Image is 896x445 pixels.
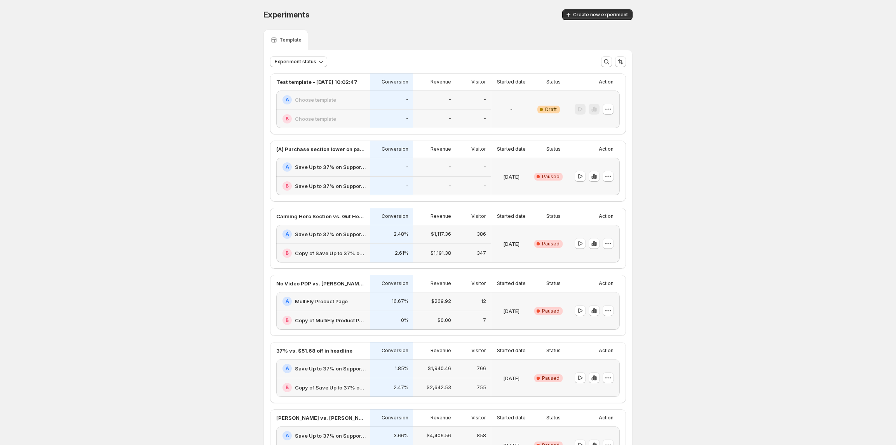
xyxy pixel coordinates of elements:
h2: A [286,433,289,439]
p: Action [599,280,614,287]
p: Started date [497,415,526,421]
p: $4,406.56 [427,433,451,439]
p: Started date [497,146,526,152]
h2: A [286,365,289,372]
p: Status [546,348,561,354]
p: - [484,164,486,170]
p: - [510,106,512,113]
p: [DATE] [503,307,519,315]
h2: Save Up to 37% on Support Pro - Support Pro Only [295,163,366,171]
h2: B [286,183,289,189]
h2: Save Up to 37% on Support Pro - 2 [295,182,366,190]
p: Started date [497,280,526,287]
p: $1,940.46 [428,365,451,372]
h2: A [286,298,289,304]
p: Started date [497,79,526,85]
p: 766 [477,365,486,372]
p: Action [599,415,614,421]
p: - [449,183,451,189]
p: Visitor [471,280,486,287]
h2: Save Up to 37% on Support Pro [295,432,366,440]
p: Status [546,79,561,85]
p: - [406,164,408,170]
h2: B [286,250,289,256]
span: Paused [542,174,560,180]
span: Paused [542,375,560,381]
p: - [406,183,408,189]
p: - [406,97,408,103]
h2: Save Up to 37% on Support Pro [295,230,366,238]
p: Conversion [382,79,408,85]
h2: A [286,231,289,237]
p: Status [546,415,561,421]
p: Started date [497,348,526,354]
p: 12 [481,298,486,304]
p: Visitor [471,146,486,152]
p: 2.48% [394,231,408,237]
h2: Save Up to 37% on Support Pro [295,365,366,372]
p: Visitor [471,213,486,219]
p: Conversion [382,213,408,219]
h2: Choose template [295,96,336,104]
h2: B [286,116,289,122]
h2: Copy of MultiFly Product Page [295,316,366,324]
p: $1,191.38 [431,250,451,256]
p: Action [599,348,614,354]
p: Revenue [431,280,451,287]
span: Paused [542,241,560,247]
p: 1.85% [395,365,408,372]
p: Status [546,213,561,219]
p: Conversion [382,280,408,287]
p: 3.66% [394,433,408,439]
p: [DATE] [503,374,519,382]
p: [DATE] [503,240,519,248]
p: No Video PDP vs. [PERSON_NAME] on PDP [276,280,366,287]
p: Template [279,37,302,43]
span: Experiments [263,10,310,19]
p: 2.47% [394,384,408,391]
p: - [484,183,486,189]
p: Revenue [431,79,451,85]
span: Experiment status [275,59,316,65]
span: Paused [542,308,560,314]
p: $1,117.36 [431,231,451,237]
p: Visitor [471,348,486,354]
p: 2.61% [395,250,408,256]
p: Action [599,213,614,219]
button: Create new experiment [562,9,633,20]
p: Action [599,146,614,152]
p: Revenue [431,146,451,152]
p: $269.92 [431,298,451,304]
h2: MultiFly Product Page [295,297,348,305]
p: - [484,116,486,122]
p: - [406,116,408,122]
p: [PERSON_NAME] vs. [PERSON_NAME] [276,414,366,422]
h2: A [286,164,289,170]
span: Draft [545,106,557,113]
h2: Choose template [295,115,336,123]
h2: A [286,97,289,103]
p: Revenue [431,415,451,421]
p: 37% vs. $51.68 off in headline [276,347,352,355]
p: 7 [483,317,486,323]
p: 0% [401,317,408,323]
button: Experiment status [270,56,327,67]
p: (A) Purchase section lower on page vs. (B) Purchase section right below fold [276,145,366,153]
p: Status [546,280,561,287]
span: Create new experiment [573,12,628,18]
p: Revenue [431,213,451,219]
p: Revenue [431,348,451,354]
h2: B [286,317,289,323]
p: Conversion [382,348,408,354]
h2: B [286,384,289,391]
button: Sort the results [615,56,626,67]
p: 386 [477,231,486,237]
p: - [449,116,451,122]
h2: Copy of Save Up to 37% on Support Pro [295,249,366,257]
p: Action [599,79,614,85]
p: Test template - [DATE] 10:02:47 [276,78,357,86]
p: 347 [477,250,486,256]
p: Calming Hero Section vs. Gut Hero Section [276,212,366,220]
p: 16.67% [392,298,408,304]
h2: Copy of Save Up to 37% on Support Pro [295,384,366,391]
